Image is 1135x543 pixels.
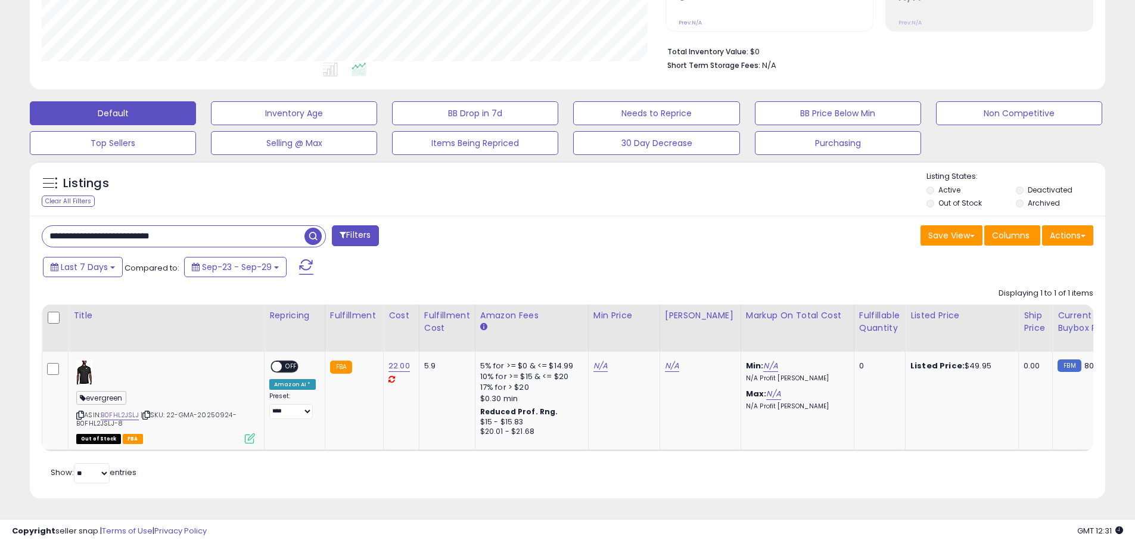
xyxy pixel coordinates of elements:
button: Filters [332,225,378,246]
div: Preset: [269,392,316,419]
button: Sep-23 - Sep-29 [184,257,287,277]
p: Listing States: [926,171,1105,182]
button: Inventory Age [211,101,377,125]
b: Max: [746,388,767,399]
img: 31Jad+k+3pL._SL40_.jpg [76,361,92,384]
strong: Copyright [12,525,55,536]
div: Ship Price [1024,309,1047,334]
div: 5% for >= $0 & <= $14.99 [480,361,579,371]
div: Markup on Total Cost [746,309,849,322]
div: $49.95 [910,361,1009,371]
a: Privacy Policy [154,525,207,536]
button: Top Sellers [30,131,196,155]
label: Archived [1028,198,1060,208]
small: Prev: N/A [898,19,922,26]
div: $15 - $15.83 [480,417,579,427]
span: FBA [123,434,143,444]
span: N/A [762,60,776,71]
button: Save View [921,225,982,246]
div: Amazon Fees [480,309,583,322]
div: 10% for >= $15 & <= $20 [480,371,579,382]
button: Selling @ Max [211,131,377,155]
a: Terms of Use [102,525,153,536]
li: $0 [667,44,1084,58]
button: BB Drop in 7d [392,101,558,125]
a: B0FHL2JSLJ [101,410,139,420]
b: Reduced Prof. Rng. [480,407,558,417]
div: seller snap | | [12,526,207,537]
span: 2025-10-7 12:31 GMT [1077,525,1123,536]
span: Compared to: [125,262,179,274]
div: Fulfillment [330,309,378,322]
label: Deactivated [1028,185,1072,195]
button: Last 7 Days [43,257,123,277]
span: Last 7 Days [61,261,108,273]
small: Prev: N/A [679,19,702,26]
button: Columns [984,225,1040,246]
button: Default [30,101,196,125]
div: Fulfillable Quantity [859,309,900,334]
span: evergreen [76,391,126,405]
h5: Listings [63,175,109,192]
span: | SKU: 22-GMA-20250924-B0FHL2JSLJ-8 [76,410,237,428]
b: Short Term Storage Fees: [667,60,760,70]
b: Listed Price: [910,360,965,371]
small: FBM [1058,359,1081,372]
div: 0 [859,361,896,371]
button: Actions [1042,225,1093,246]
a: N/A [763,360,778,372]
span: 80 [1084,360,1094,371]
a: N/A [665,360,679,372]
div: Fulfillment Cost [424,309,470,334]
span: Columns [992,229,1030,241]
b: Min: [746,360,764,371]
b: Total Inventory Value: [667,46,748,57]
button: 30 Day Decrease [573,131,739,155]
div: Cost [388,309,414,322]
button: Purchasing [755,131,921,155]
a: N/A [766,388,780,400]
a: 22.00 [388,360,410,372]
div: 5.9 [424,361,466,371]
div: Min Price [593,309,655,322]
label: Out of Stock [938,198,982,208]
div: Listed Price [910,309,1013,322]
small: FBA [330,361,352,374]
div: $0.30 min [480,393,579,404]
a: N/A [593,360,608,372]
div: Clear All Filters [42,196,95,207]
span: OFF [282,362,301,372]
button: Non Competitive [936,101,1102,125]
div: Title [73,309,259,322]
div: 0.00 [1024,361,1043,371]
span: Show: entries [51,467,136,478]
p: N/A Profit [PERSON_NAME] [746,374,845,383]
div: $20.01 - $21.68 [480,427,579,437]
div: ASIN: [76,361,255,442]
span: Sep-23 - Sep-29 [202,261,272,273]
div: Repricing [269,309,320,322]
div: Amazon AI * [269,379,316,390]
th: The percentage added to the cost of goods (COGS) that forms the calculator for Min & Max prices. [741,305,854,352]
button: Items Being Repriced [392,131,558,155]
span: All listings that are currently out of stock and unavailable for purchase on Amazon [76,434,121,444]
p: N/A Profit [PERSON_NAME] [746,402,845,411]
div: 17% for > $20 [480,382,579,393]
small: Amazon Fees. [480,322,487,333]
button: BB Price Below Min [755,101,921,125]
button: Needs to Reprice [573,101,739,125]
div: Current Buybox Price [1058,309,1119,334]
div: [PERSON_NAME] [665,309,736,322]
label: Active [938,185,960,195]
div: Displaying 1 to 1 of 1 items [999,288,1093,299]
